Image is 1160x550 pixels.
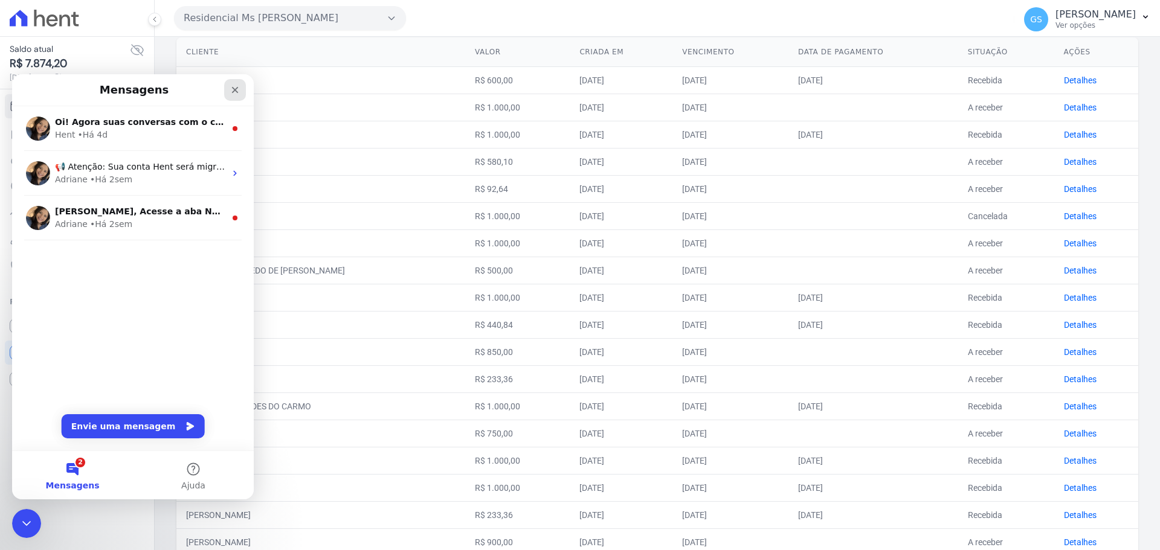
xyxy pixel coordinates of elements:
a: Conta Hent Novidade [5,341,149,365]
td: [DATE] [672,311,788,338]
td: [DATE] [672,257,788,284]
td: [DATE] [788,121,958,148]
div: • Há 2sem [78,99,120,112]
td: Recebida [958,501,1054,528]
a: Recebíveis [5,314,149,338]
td: [PERSON_NAME] [176,447,465,474]
td: [DATE] [570,420,672,447]
div: Hent [43,54,63,67]
td: [DATE] [570,229,672,257]
a: Detalhes [1064,401,1097,411]
td: R$ 1.000,00 [465,121,570,148]
td: [PERSON_NAME] [176,94,465,121]
td: [DATE] [672,175,788,202]
td: [DATE] [672,392,788,420]
td: R$ 1.000,00 [465,474,570,501]
a: Detalhes [1064,130,1097,139]
td: Recebida [958,121,1054,148]
th: Ações [1054,37,1138,67]
td: [DATE] [570,365,672,392]
td: Recebida [958,66,1054,94]
td: [DATE] [672,474,788,501]
a: Clientes [5,227,149,251]
a: Pagamentos [5,174,149,198]
td: R$ 850,00 [465,338,570,365]
td: R$ 233,36 [465,501,570,528]
td: A receber [958,94,1054,121]
span: Saldo atual [10,43,130,56]
td: [DATE] [570,392,672,420]
img: Profile image for Adriane [14,87,38,111]
td: [DATE] [672,447,788,474]
div: Plataformas [10,295,144,309]
a: Detalhes [1064,157,1097,167]
span: R$ 7.874,20 [10,56,130,72]
td: Recebida [958,474,1054,501]
td: [PERSON_NAME] [176,148,465,175]
td: [DATE] [788,284,958,311]
td: [DATE] [672,148,788,175]
td: [DATE] [672,202,788,229]
div: Adriane [43,144,76,156]
td: [DATE] [570,257,672,284]
td: [PERSON_NAME] [176,66,465,94]
span: [DATE] 17:51 [10,72,130,83]
td: [PERSON_NAME] [176,202,465,229]
p: [PERSON_NAME] [1055,8,1136,21]
td: [PERSON_NAME] [176,338,465,365]
td: R$ 600,00 [465,66,570,94]
a: Extrato [5,121,149,145]
td: A receber [958,365,1054,392]
a: Detalhes [1064,238,1097,248]
th: Valor [465,37,570,67]
div: • Há 2sem [78,144,120,156]
span: Ajuda [169,407,193,415]
td: R$ 500,00 [465,257,570,284]
td: [DATE] [672,338,788,365]
span: Mensagens [34,407,88,415]
a: Detalhes [1064,510,1097,520]
td: Recebida [958,392,1054,420]
td: [DATE] [672,284,788,311]
td: [DATE] [672,501,788,528]
td: A receber [958,175,1054,202]
a: Detalhes [1064,293,1097,302]
td: R$ 1.000,00 [465,284,570,311]
td: R$ 1.000,00 [465,392,570,420]
td: A receber [958,229,1054,257]
a: Detalhes [1064,75,1097,85]
th: Situação [958,37,1054,67]
td: Recebida [958,311,1054,338]
a: Detalhes [1064,184,1097,194]
td: A receber [958,420,1054,447]
a: Detalhes [1064,456,1097,465]
th: Cliente [176,37,465,67]
a: Troca de Arquivos [5,200,149,225]
iframe: Intercom live chat [12,509,41,538]
td: [PERSON_NAME] [176,474,465,501]
td: R$ 1.000,00 [465,94,570,121]
td: [DATE] [672,121,788,148]
a: Detalhes [1064,320,1097,330]
div: Adriane [43,99,76,112]
a: Detalhes [1064,211,1097,221]
td: ANDERSON MACEDO DE [PERSON_NAME] [176,257,465,284]
span: Oi! Agora suas conversas com o chat ficam aqui. Clique para falar... [43,43,366,53]
td: [DATE] [570,474,672,501]
td: [DATE] [788,501,958,528]
a: Detalhes [1064,103,1097,112]
td: A receber [958,148,1054,175]
td: [DATE] [570,447,672,474]
td: [DATE] [788,474,958,501]
a: Nova transferência [5,147,149,171]
td: [PERSON_NAME] [176,229,465,257]
div: • Há 4d [66,54,96,67]
td: [DATE] [570,66,672,94]
a: Negativação [5,254,149,278]
td: [PERSON_NAME] [176,175,465,202]
td: [DATE] [570,202,672,229]
td: R$ 1.000,00 [465,202,570,229]
td: [DATE] [570,284,672,311]
td: [DATE] [570,94,672,121]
